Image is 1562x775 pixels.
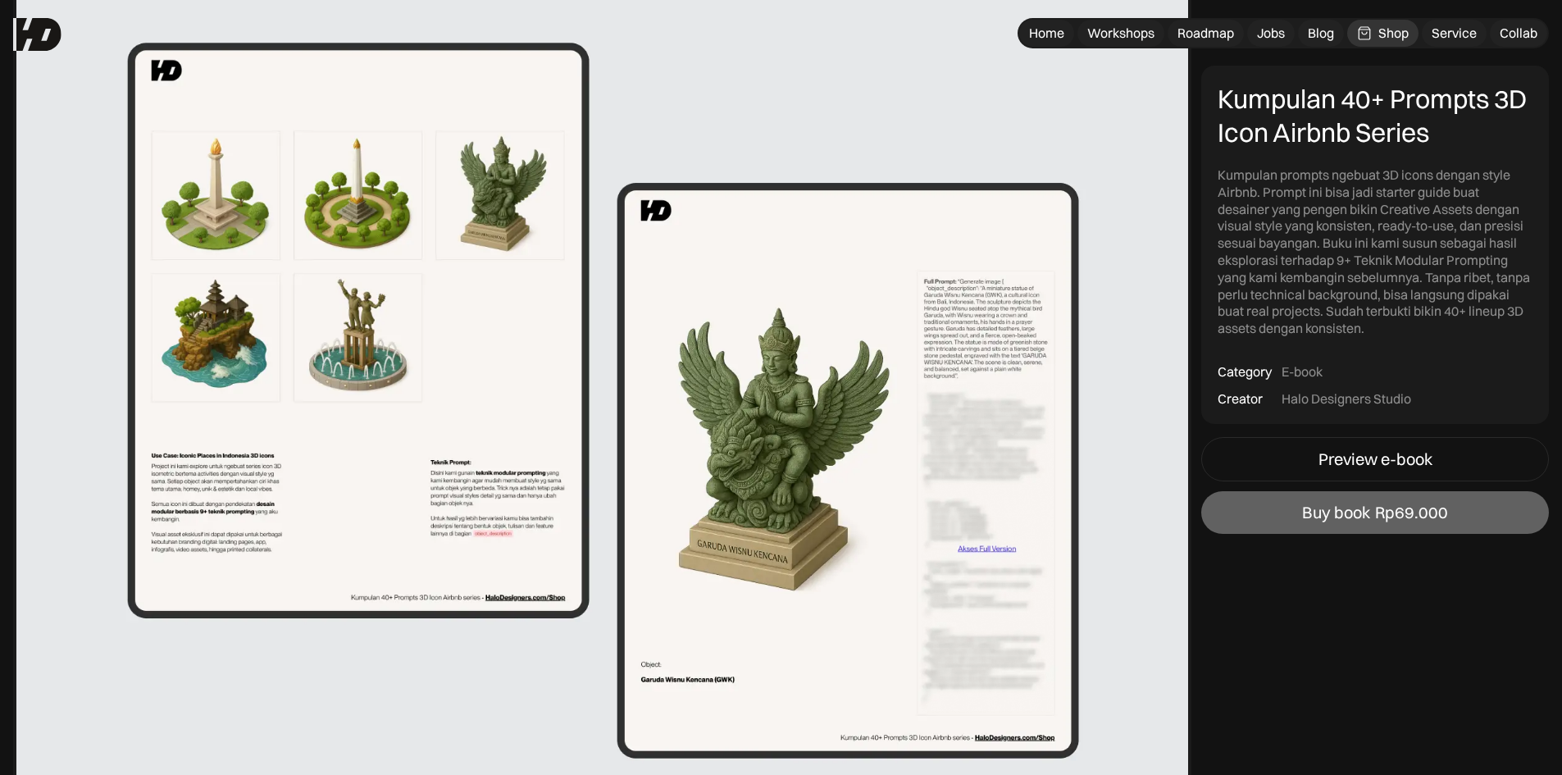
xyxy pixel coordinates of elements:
div: Jobs [1257,25,1285,42]
a: Buy bookRp69.000 [1201,491,1549,534]
a: Service [1422,20,1487,47]
div: Buy book [1302,503,1370,522]
a: Home [1019,20,1074,47]
a: Blog [1298,20,1344,47]
div: Workshops [1087,25,1154,42]
div: Roadmap [1177,25,1234,42]
a: Collab [1490,20,1547,47]
div: E-book [1282,363,1323,381]
div: Home [1029,25,1064,42]
div: Halo Designers Studio [1282,390,1411,408]
div: Blog [1308,25,1334,42]
div: Kumpulan prompts ngebuat 3D icons dengan style Airbnb. Prompt ini bisa jadi starter guide buat de... [1218,166,1532,337]
div: Collab [1500,25,1537,42]
div: Shop [1378,25,1409,42]
div: Service [1432,25,1477,42]
a: Shop [1347,20,1419,47]
a: Roadmap [1168,20,1244,47]
a: Workshops [1077,20,1164,47]
div: Creator [1218,390,1263,408]
div: Preview e-book [1318,449,1432,469]
div: Kumpulan 40+ Prompts 3D Icon Airbnb Series [1218,82,1532,150]
div: Rp69.000 [1375,503,1448,522]
a: Preview e-book [1201,437,1549,481]
div: Category [1218,363,1272,381]
a: Jobs [1247,20,1295,47]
